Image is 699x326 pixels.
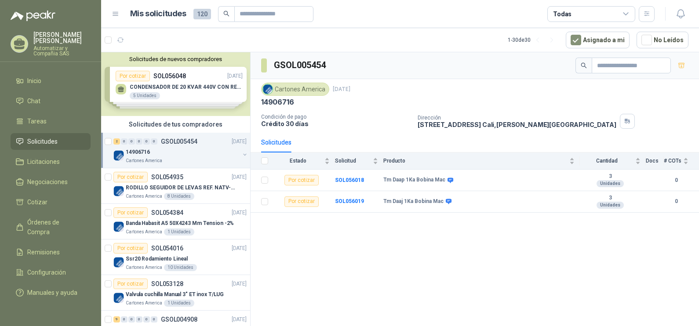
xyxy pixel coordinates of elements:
[27,116,47,126] span: Tareas
[383,177,445,184] b: Tm Daap 1Ka Bobina Mac
[261,83,329,96] div: Cartones America
[11,72,91,89] a: Inicio
[136,138,142,145] div: 0
[27,197,47,207] span: Cotizar
[284,196,319,207] div: Por cotizar
[383,198,444,205] b: Tm Daaj 1Ka Bobina Mac
[232,315,247,324] p: [DATE]
[597,180,624,187] div: Unidades
[151,281,183,287] p: SOL053128
[126,228,162,235] p: Cartones America
[164,300,194,307] div: 1 Unidades
[126,255,188,263] p: Ssr20 Rodamiento Lineal
[161,316,197,322] p: GSOL004908
[335,177,364,183] b: SOL056018
[164,193,194,200] div: 8 Unidades
[136,316,142,322] div: 0
[113,293,124,303] img: Company Logo
[143,316,150,322] div: 0
[232,173,247,181] p: [DATE]
[27,247,60,257] span: Remisiones
[113,316,120,322] div: 9
[164,228,194,235] div: 1 Unidades
[11,153,91,170] a: Licitaciones
[193,9,211,19] span: 120
[284,175,319,185] div: Por cotizar
[101,116,250,133] div: Solicitudes de tus compradores
[151,174,183,180] p: SOL054935
[11,133,91,150] a: Solicitudes
[126,148,150,156] p: 14906716
[151,210,183,216] p: SOL054384
[128,316,135,322] div: 0
[566,32,630,48] button: Asignado a mi
[11,284,91,301] a: Manuales y ayuda
[101,239,250,275] a: Por cotizarSOL054016[DATE] Company LogoSsr20 Rodamiento LinealCartones America10 Unidades
[261,120,411,127] p: Crédito 30 días
[664,158,681,164] span: # COTs
[664,197,688,206] b: 0
[27,288,77,297] span: Manuales y ayuda
[597,202,624,209] div: Unidades
[11,174,91,190] a: Negociaciones
[383,152,580,170] th: Producto
[113,257,124,268] img: Company Logo
[126,193,162,200] p: Cartones America
[11,113,91,130] a: Tareas
[664,176,688,185] b: 0
[232,244,247,253] p: [DATE]
[113,150,124,161] img: Company Logo
[128,138,135,145] div: 0
[126,264,162,271] p: Cartones America
[273,158,323,164] span: Estado
[101,204,250,239] a: Por cotizarSOL054384[DATE] Company LogoBanda Habasit A5 50X4243 Mm Tension -2%Cartones America1 U...
[580,173,641,180] b: 3
[223,11,229,17] span: search
[581,62,587,69] span: search
[664,152,699,170] th: # COTs
[121,316,127,322] div: 0
[335,152,383,170] th: Solicitud
[273,152,335,170] th: Estado
[335,198,364,204] a: SOL056019
[232,280,247,288] p: [DATE]
[27,177,68,187] span: Negociaciones
[113,243,148,254] div: Por cotizar
[126,184,235,192] p: RODILLO SEGUIDOR DE LEVAS REF. NATV-17-PPA [PERSON_NAME]
[126,157,162,164] p: Cartones America
[274,58,327,72] h3: GSOL005454
[418,115,616,121] p: Dirección
[646,152,664,170] th: Docs
[113,136,248,164] a: 2 0 0 0 0 0 GSOL005454[DATE] Company Logo14906716Cartones America
[101,52,250,116] div: Solicitudes de nuevos compradoresPor cotizarSOL056048[DATE] CONDENSADOR DE 20 KVAR 440V CON RESIS...
[580,158,633,164] span: Cantidad
[27,268,66,277] span: Configuración
[580,152,646,170] th: Cantidad
[113,207,148,218] div: Por cotizar
[263,84,273,94] img: Company Logo
[143,138,150,145] div: 0
[113,186,124,196] img: Company Logo
[11,264,91,281] a: Configuración
[508,33,559,47] div: 1 - 30 de 30
[11,93,91,109] a: Chat
[105,56,247,62] button: Solicitudes de nuevos compradores
[151,138,157,145] div: 0
[101,275,250,311] a: Por cotizarSOL053128[DATE] Company LogoValvula cuchilla Manual 3" ET inox T/LUGCartones America1 ...
[27,137,58,146] span: Solicitudes
[335,158,371,164] span: Solicitud
[232,138,247,146] p: [DATE]
[11,214,91,240] a: Órdenes de Compra
[11,194,91,210] a: Cotizar
[113,138,120,145] div: 2
[113,221,124,232] img: Company Logo
[333,85,350,94] p: [DATE]
[33,46,91,56] p: Automatizar y Compañia SAS
[161,138,197,145] p: GSOL005454
[553,9,572,19] div: Todas
[27,76,41,86] span: Inicio
[27,157,60,167] span: Licitaciones
[580,195,641,202] b: 3
[113,172,148,182] div: Por cotizar
[27,96,40,106] span: Chat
